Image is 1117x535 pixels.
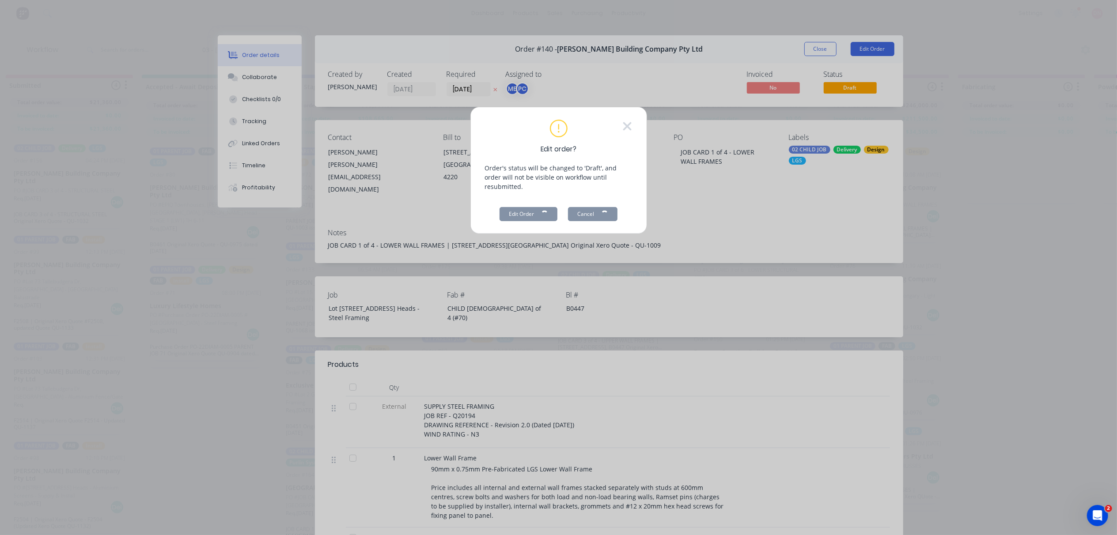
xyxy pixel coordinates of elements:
span: Edit order? [541,144,576,154]
p: Order's status will be changed to 'Draft', and order will not be visible on workflow until resubm... [485,163,632,191]
button: Cancel [568,207,617,221]
button: Edit Order [500,207,557,221]
span: 2 [1105,505,1112,512]
iframe: Intercom live chat [1087,505,1108,526]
